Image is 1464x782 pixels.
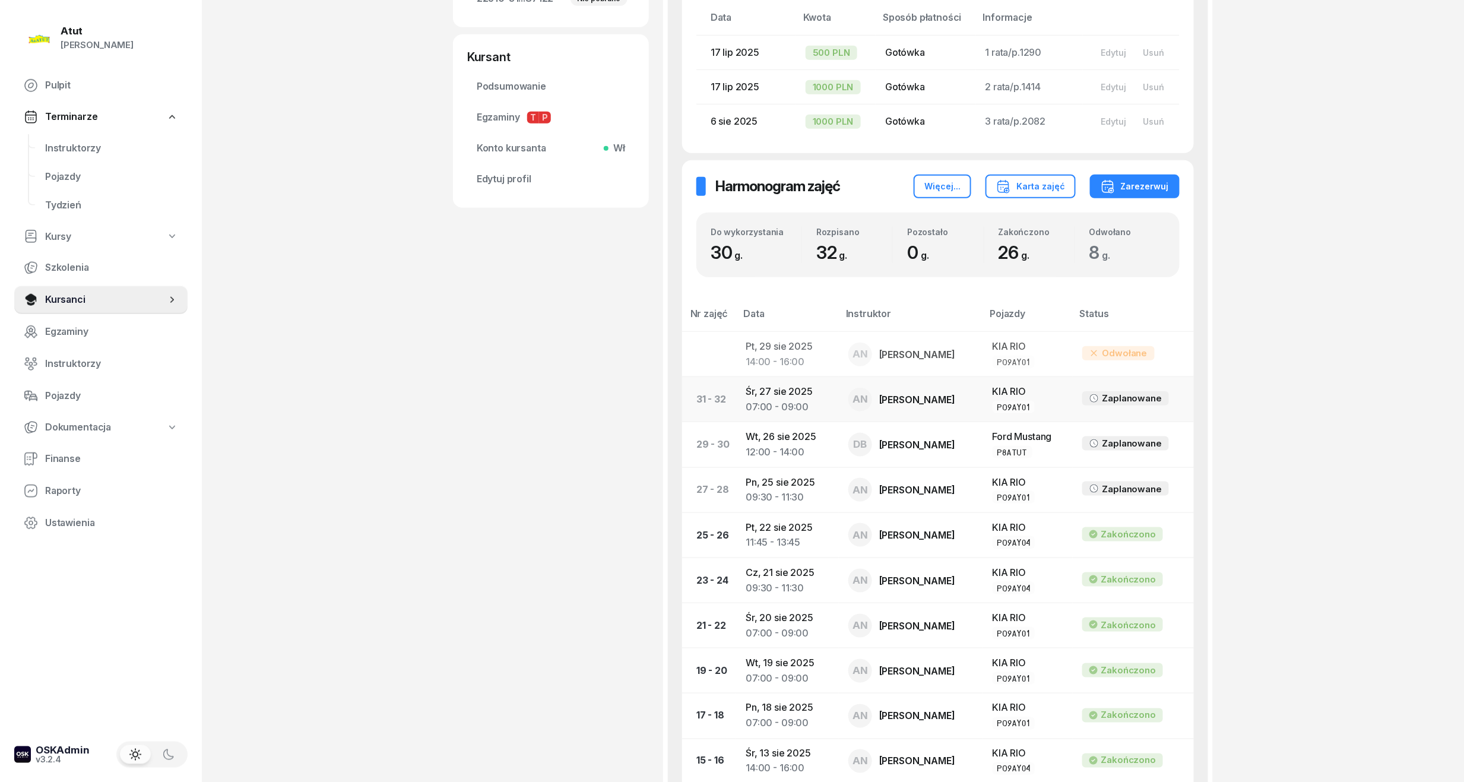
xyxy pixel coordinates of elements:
[993,656,1063,671] div: KIA RIO
[1090,175,1180,198] button: Zarezerwuj
[879,395,955,404] div: [PERSON_NAME]
[736,558,838,603] td: Cz, 21 sie 2025
[993,429,1063,445] div: Ford Mustang
[711,115,758,127] span: 6 sie 2025
[997,357,1031,367] div: PO9AY01
[539,112,551,124] span: P
[736,422,838,467] td: Wt, 26 sie 2025
[682,694,736,739] td: 17 - 18
[1101,618,1156,633] div: Zakończono
[61,26,134,36] div: Atut
[467,72,635,101] a: Podsumowanie
[853,756,868,767] span: AN
[907,227,983,237] div: Pozostało
[715,177,840,196] h2: Harmonogram zajęć
[853,620,868,631] span: AN
[985,175,1076,198] button: Karta zajęć
[36,163,188,191] a: Pojazdy
[682,306,736,331] th: Nr zajęć
[914,175,971,198] button: Więcej...
[1092,43,1135,62] button: Edytuj
[839,249,848,261] small: g.
[1089,227,1165,237] div: Odwołano
[736,306,838,331] th: Data
[839,306,983,331] th: Instruktor
[907,242,983,264] div: 0
[711,227,801,237] div: Do wykorzystania
[1102,436,1162,451] div: Zaplanowane
[45,420,111,435] span: Dokumentacja
[997,764,1031,774] div: PO9AY04
[999,242,1035,263] span: 26
[993,701,1063,716] div: KIA RIO
[806,46,857,60] div: 500 PLN
[985,46,1042,58] span: 1 rata/p.1290
[736,377,838,422] td: Śr, 27 sie 2025
[36,746,90,756] div: OSKAdmin
[45,78,178,93] span: Pulpit
[477,110,625,125] span: Egzaminy
[477,172,625,187] span: Edytuj profil
[1089,242,1117,263] span: 8
[879,756,955,766] div: [PERSON_NAME]
[682,467,736,512] td: 27 - 28
[879,485,955,495] div: [PERSON_NAME]
[879,621,955,631] div: [PERSON_NAME]
[853,485,868,495] span: AN
[853,394,868,404] span: AN
[45,229,71,245] span: Kursy
[1101,572,1156,587] div: Zakończono
[45,388,178,404] span: Pojazdy
[14,103,188,131] a: Terminarze
[14,223,188,251] a: Kursy
[997,537,1031,547] div: PO9AY04
[924,179,961,194] div: Więcej...
[983,306,1073,331] th: Pojazdy
[993,339,1063,354] div: KIA RIO
[45,109,97,125] span: Terminarze
[14,382,188,410] a: Pojazdy
[682,377,736,422] td: 31 - 32
[14,509,188,537] a: Ustawienia
[736,603,838,648] td: Śr, 20 sie 2025
[45,356,178,372] span: Instruktorzy
[682,512,736,558] td: 25 - 26
[45,324,178,340] span: Egzaminy
[993,475,1063,490] div: KIA RIO
[879,576,955,585] div: [PERSON_NAME]
[796,10,876,35] th: Kwota
[527,112,539,124] span: T
[1101,753,1156,768] div: Zakończono
[1135,77,1173,97] button: Usuń
[746,535,829,550] div: 11:45 - 13:45
[14,71,188,100] a: Pulpit
[879,350,955,359] div: [PERSON_NAME]
[36,191,188,220] a: Tydzień
[746,761,829,777] div: 14:00 - 16:00
[14,318,188,346] a: Egzaminy
[711,46,759,58] span: 17 lip 2025
[682,648,736,694] td: 19 - 20
[806,115,861,129] div: 1000 PLN
[885,80,966,95] div: Gotówka
[853,530,868,540] span: AN
[806,80,861,94] div: 1000 PLN
[45,141,178,156] span: Instruktorzy
[853,349,868,359] span: AN
[467,49,635,65] div: Kursant
[853,666,868,676] span: AN
[711,242,749,263] span: 30
[711,81,759,93] span: 17 lip 2025
[746,354,829,370] div: 14:00 - 16:00
[736,694,838,739] td: Pn, 18 sie 2025
[736,331,838,376] td: Pt, 29 sie 2025
[1101,48,1126,58] div: Edytuj
[997,447,1028,457] div: P8ATUT
[736,512,838,558] td: Pt, 22 sie 2025
[993,565,1063,581] div: KIA RIO
[985,81,1041,93] span: 2 rata/p.1414
[36,134,188,163] a: Instruktorzy
[36,756,90,764] div: v3.2.4
[993,384,1063,400] div: KIA RIO
[879,666,955,676] div: [PERSON_NAME]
